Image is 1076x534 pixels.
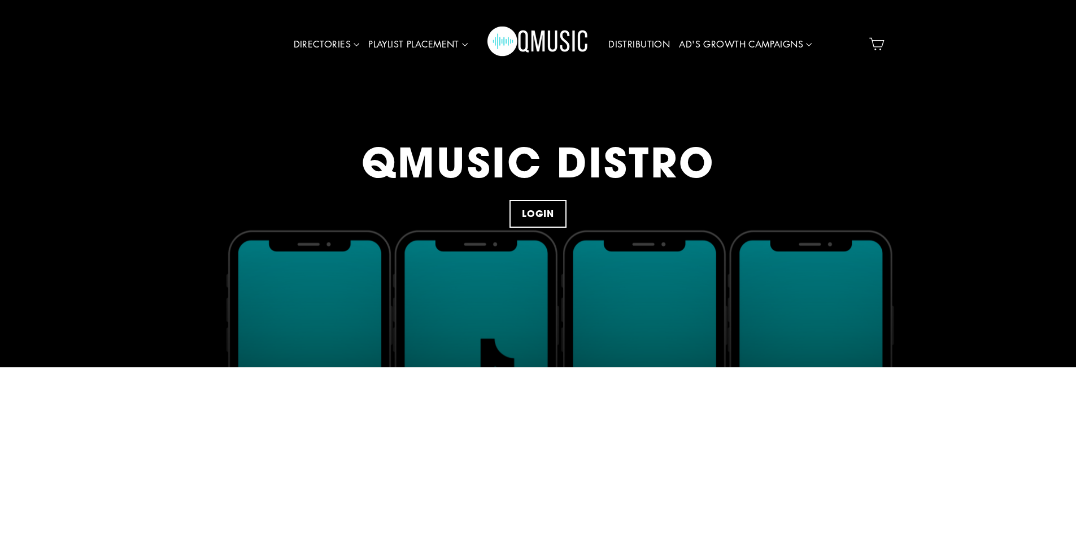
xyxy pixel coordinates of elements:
[509,200,567,228] a: LOGIN
[604,32,674,58] a: DISTRIBUTION
[361,140,715,186] div: QMUSIC DISTRO
[289,32,364,58] a: DIRECTORIES
[487,19,589,70] img: Q Music Promotions
[674,32,816,58] a: AD'S GROWTH CAMPAIGNS
[254,11,822,77] div: Primary
[364,32,472,58] a: PLAYLIST PLACEMENT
